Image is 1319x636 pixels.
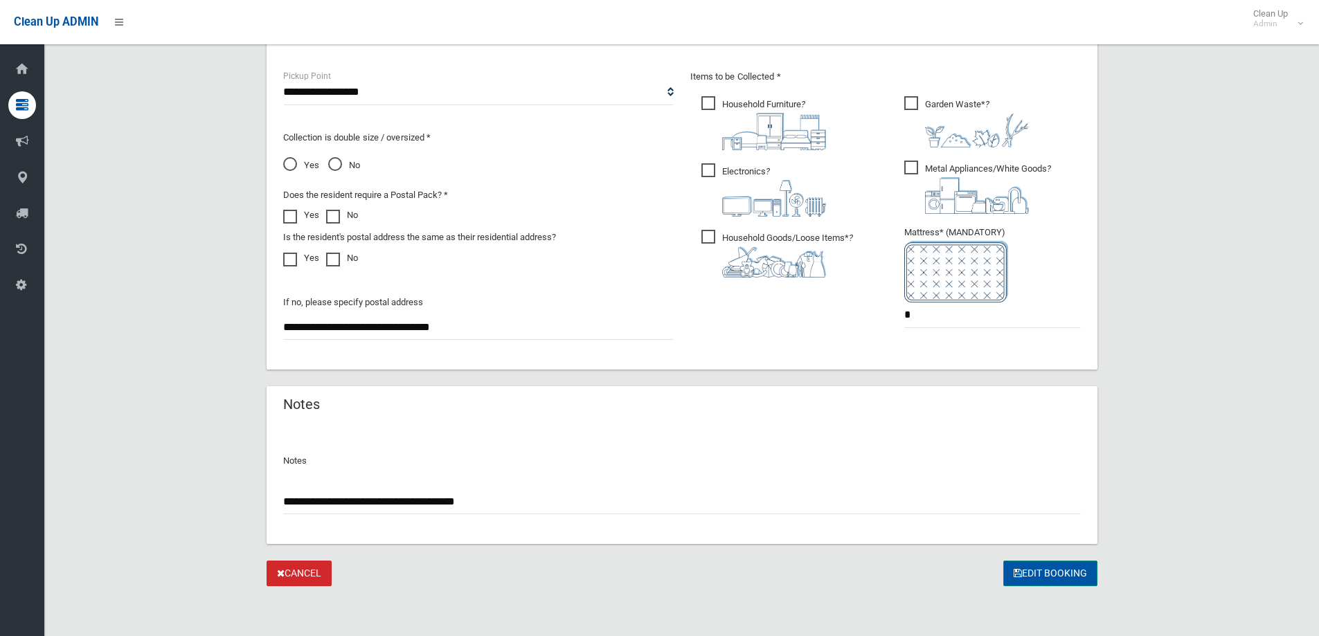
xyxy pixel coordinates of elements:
[925,99,1029,147] i: ?
[722,246,826,278] img: b13cc3517677393f34c0a387616ef184.png
[904,227,1081,302] span: Mattress* (MANDATORY)
[1253,19,1288,29] small: Admin
[14,15,98,28] span: Clean Up ADMIN
[690,69,1081,85] p: Items to be Collected *
[925,177,1029,214] img: 36c1b0289cb1767239cdd3de9e694f19.png
[701,230,853,278] span: Household Goods/Loose Items*
[283,129,674,146] p: Collection is double size / oversized *
[722,166,826,217] i: ?
[925,113,1029,147] img: 4fd8a5c772b2c999c83690221e5242e0.png
[722,180,826,217] img: 394712a680b73dbc3d2a6a3a7ffe5a07.png
[267,561,332,586] a: Cancel
[283,453,1081,469] p: Notes
[1246,8,1302,29] span: Clean Up
[326,250,358,266] label: No
[904,161,1051,214] span: Metal Appliances/White Goods
[722,233,853,278] i: ?
[1003,561,1097,586] button: Edit Booking
[326,207,358,224] label: No
[283,250,319,266] label: Yes
[283,187,448,203] label: Does the resident require a Postal Pack? *
[267,391,337,418] header: Notes
[904,96,1029,147] span: Garden Waste*
[722,113,826,150] img: aa9efdbe659d29b613fca23ba79d85cb.png
[904,241,1008,302] img: e7408bece873d2c1783593a074e5cb2f.png
[328,157,360,174] span: No
[701,163,826,217] span: Electronics
[701,96,826,150] span: Household Furniture
[925,163,1051,214] i: ?
[722,99,826,150] i: ?
[283,207,319,224] label: Yes
[283,294,423,311] label: If no, please specify postal address
[283,157,319,174] span: Yes
[283,229,556,246] label: Is the resident's postal address the same as their residential address?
